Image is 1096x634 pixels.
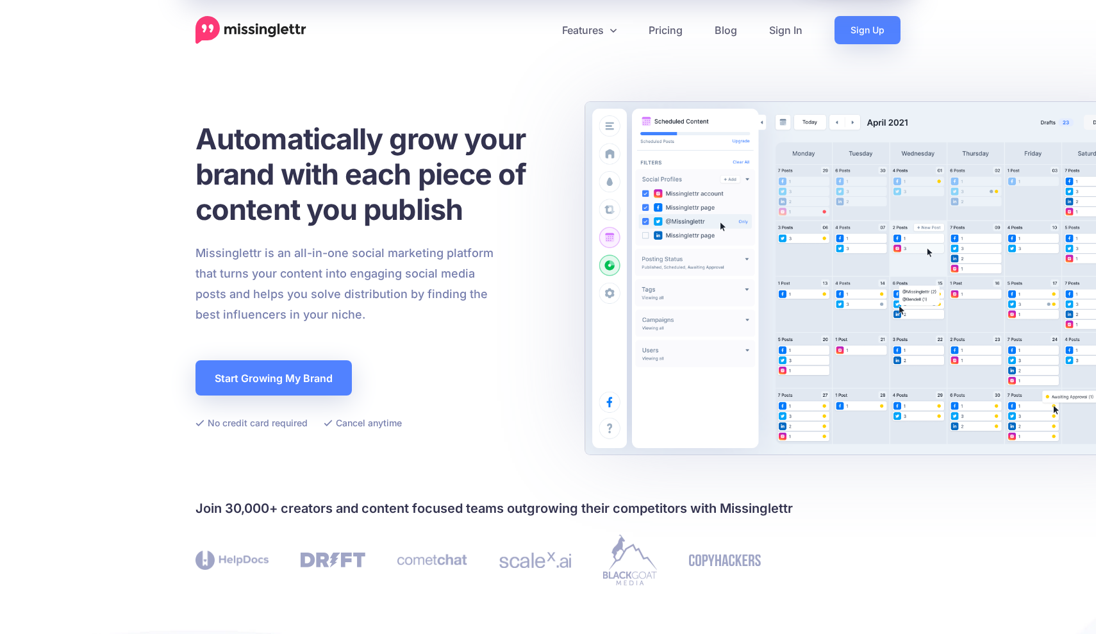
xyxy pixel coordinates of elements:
[834,16,901,44] a: Sign Up
[195,360,352,396] a: Start Growing My Brand
[195,243,494,325] p: Missinglettr is an all-in-one social marketing platform that turns your content into engaging soc...
[195,121,558,227] h1: Automatically grow your brand with each piece of content you publish
[753,16,818,44] a: Sign In
[324,415,402,431] li: Cancel anytime
[633,16,699,44] a: Pricing
[699,16,753,44] a: Blog
[546,16,633,44] a: Features
[195,415,308,431] li: No credit card required
[195,16,306,44] a: Home
[195,498,901,519] h4: Join 30,000+ creators and content focused teams outgrowing their competitors with Missinglettr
